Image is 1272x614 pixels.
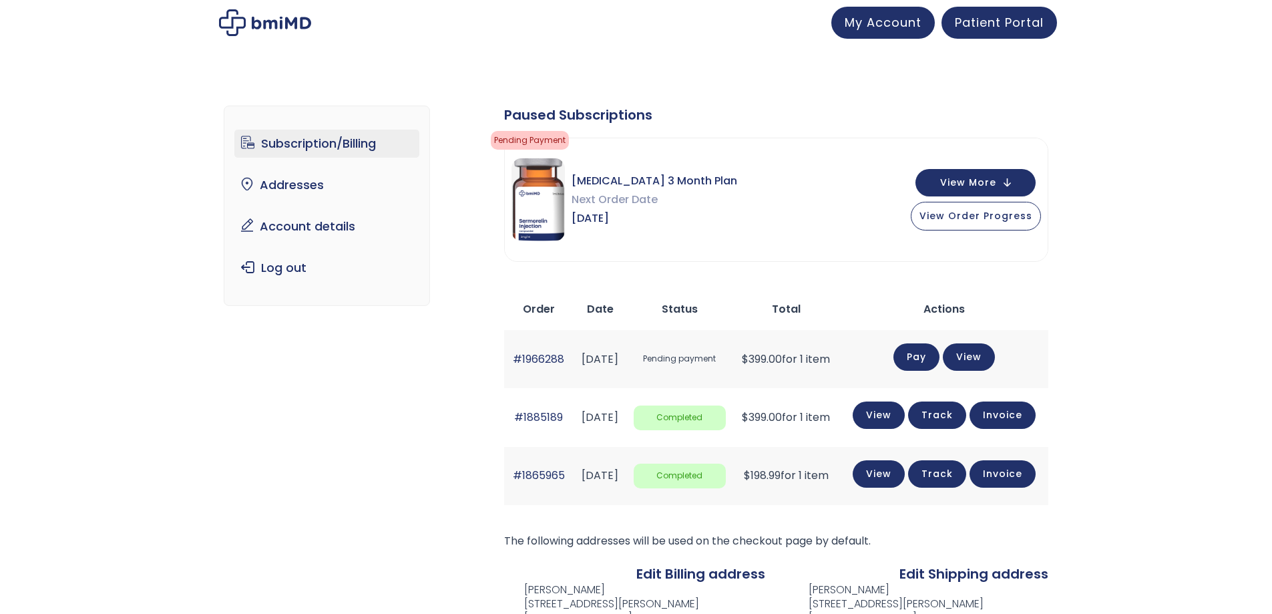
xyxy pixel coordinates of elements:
[744,468,751,483] span: $
[742,410,782,425] span: 399.00
[845,14,921,31] span: My Account
[582,468,618,483] time: [DATE]
[970,460,1036,488] a: Invoice
[915,169,1036,196] button: View More
[224,106,430,306] nav: Account pages
[572,209,737,228] span: [DATE]
[504,532,1048,551] p: The following addresses will be used on the checkout page by default.
[940,178,996,187] span: View More
[732,447,840,505] td: for 1 item
[742,351,782,367] span: 399.00
[911,202,1041,231] button: View Order Progress
[514,410,563,425] a: #1885189
[732,388,840,446] td: for 1 item
[587,301,614,317] span: Date
[923,301,965,317] span: Actions
[234,130,419,158] a: Subscription/Billing
[908,460,966,488] a: Track
[513,468,565,483] a: #1865965
[742,351,749,367] span: $
[943,343,995,371] a: View
[899,565,1048,583] a: Edit Shipping address
[504,106,1048,124] div: Paused Subscriptions
[941,7,1057,39] a: Patient Portal
[662,301,698,317] span: Status
[772,301,801,317] span: Total
[732,330,840,388] td: for 1 item
[634,406,726,430] span: Completed
[636,565,765,583] a: Edit Billing address
[853,460,905,488] a: View
[742,410,749,425] span: $
[853,402,905,429] a: View
[831,7,935,39] a: My Account
[970,402,1036,429] a: Invoice
[513,351,564,367] a: #1966288
[523,301,555,317] span: Order
[955,14,1044,31] span: Patient Portal
[234,212,419,241] a: Account details
[234,254,419,282] a: Log out
[893,343,939,371] a: Pay
[582,351,618,367] time: [DATE]
[919,209,1032,222] span: View Order Progress
[572,172,737,190] span: [MEDICAL_DATA] 3 Month Plan
[511,158,565,241] img: Sermorelin 3 Month Plan
[572,190,737,209] span: Next Order Date
[744,468,781,483] span: 198.99
[219,9,311,36] img: My account
[582,410,618,425] time: [DATE]
[634,347,726,371] span: Pending payment
[908,402,966,429] a: Track
[234,171,419,199] a: Addresses
[634,464,726,488] span: Completed
[491,131,569,150] span: Pending Payment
